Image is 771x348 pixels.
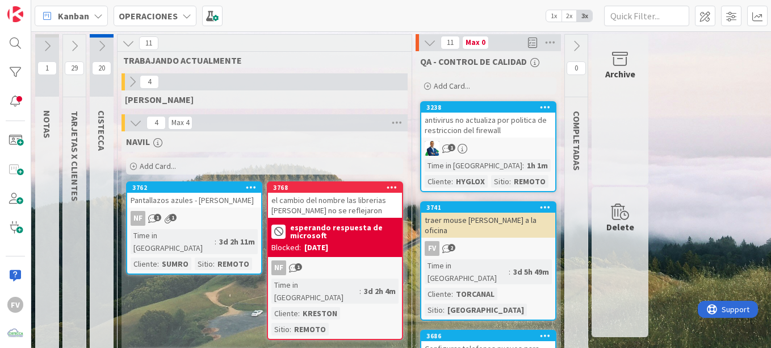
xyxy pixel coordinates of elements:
[215,258,252,270] div: REMOTO
[304,242,328,254] div: [DATE]
[425,304,443,316] div: Sitio
[290,323,291,335] span: :
[7,6,23,22] img: Visit kanbanzone.com
[361,285,399,297] div: 3d 2h 4m
[453,175,488,188] div: HYGLOX
[359,285,361,297] span: :
[453,288,497,300] div: TORCANAL
[295,263,302,271] span: 1
[426,103,555,111] div: 3238
[443,304,445,316] span: :
[58,9,89,23] span: Kanban
[127,183,261,193] div: 3762
[448,144,455,151] span: 1
[171,120,189,126] div: Max 4
[140,75,159,89] span: 4
[421,202,555,238] div: 3741traer mouse [PERSON_NAME] a la oficina
[271,279,359,304] div: Time in [GEOGRAPHIC_DATA]
[92,61,111,75] span: 20
[567,61,586,75] span: 0
[524,159,551,172] div: 1h 1m
[96,110,107,151] span: CISTECCA
[37,61,57,75] span: 1
[169,214,177,221] span: 1
[268,183,402,193] div: 3768
[216,235,258,248] div: 3d 2h 11m
[271,323,290,335] div: Sitio
[509,175,511,188] span: :
[421,113,555,138] div: antivirus no actualiza por politica de restriccion del firewall
[425,175,451,188] div: Cliente
[157,258,159,270] span: :
[139,36,158,50] span: 11
[562,10,577,22] span: 2x
[298,307,300,320] span: :
[290,223,399,239] b: esperando respuesta de microsoft
[213,258,215,270] span: :
[425,241,439,256] div: FV
[131,229,215,254] div: Time in [GEOGRAPHIC_DATA]
[24,2,52,15] span: Support
[425,141,439,156] img: GA
[420,56,527,67] span: QA - CONTROL DE CALIDAD
[421,331,555,341] div: 3686
[268,193,402,218] div: el cambio del nombre las librerias [PERSON_NAME] no se reflejaron
[466,40,485,45] div: Max 0
[195,258,213,270] div: Sitio
[271,242,301,254] div: Blocked:
[491,175,509,188] div: Sitio
[426,204,555,212] div: 3741
[441,36,460,49] span: 11
[421,241,555,256] div: FV
[271,307,298,320] div: Cliente
[509,266,510,278] span: :
[69,111,81,201] span: TARJETAS X CLIENTES
[421,202,555,213] div: 3741
[571,111,583,171] span: COMPLETADAS
[119,10,178,22] b: OPERACIONES
[273,184,402,192] div: 3768
[215,235,216,248] span: :
[522,159,524,172] span: :
[425,159,522,172] div: Time in [GEOGRAPHIC_DATA]
[127,211,261,226] div: NF
[426,332,555,340] div: 3686
[125,94,194,105] span: GABRIEL
[268,183,402,218] div: 3768el cambio del nombre las librerias [PERSON_NAME] no se reflejaron
[291,323,329,335] div: REMOTO
[41,110,53,138] span: NOTAS
[271,260,286,275] div: NF
[434,81,470,91] span: Add Card...
[127,193,261,208] div: Pantallazos azules - [PERSON_NAME]
[604,6,689,26] input: Quick Filter...
[421,213,555,238] div: traer mouse [PERSON_NAME] a la oficina
[7,297,23,313] div: FV
[127,183,261,208] div: 3762Pantallazos azules - [PERSON_NAME]
[421,102,555,113] div: 3238
[510,266,552,278] div: 3d 5h 49m
[140,161,176,171] span: Add Card...
[425,259,509,284] div: Time in [GEOGRAPHIC_DATA]
[300,307,340,320] div: KRESTON
[7,326,23,342] img: avatar
[159,258,191,270] div: SUMRO
[425,288,451,300] div: Cliente
[448,244,455,251] span: 2
[445,304,527,316] div: [GEOGRAPHIC_DATA]
[268,260,402,275] div: NF
[606,220,634,234] div: Delete
[421,141,555,156] div: GA
[605,67,635,81] div: Archive
[451,175,453,188] span: :
[123,55,397,66] span: TRABAJANDO ACTUALMENTE
[511,175,548,188] div: REMOTO
[131,211,145,226] div: NF
[65,61,84,75] span: 29
[451,288,453,300] span: :
[146,116,166,130] span: 4
[126,136,150,147] span: NAVIL
[154,214,161,221] span: 1
[421,102,555,138] div: 3238antivirus no actualiza por politica de restriccion del firewall
[131,258,157,270] div: Cliente
[577,10,592,22] span: 3x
